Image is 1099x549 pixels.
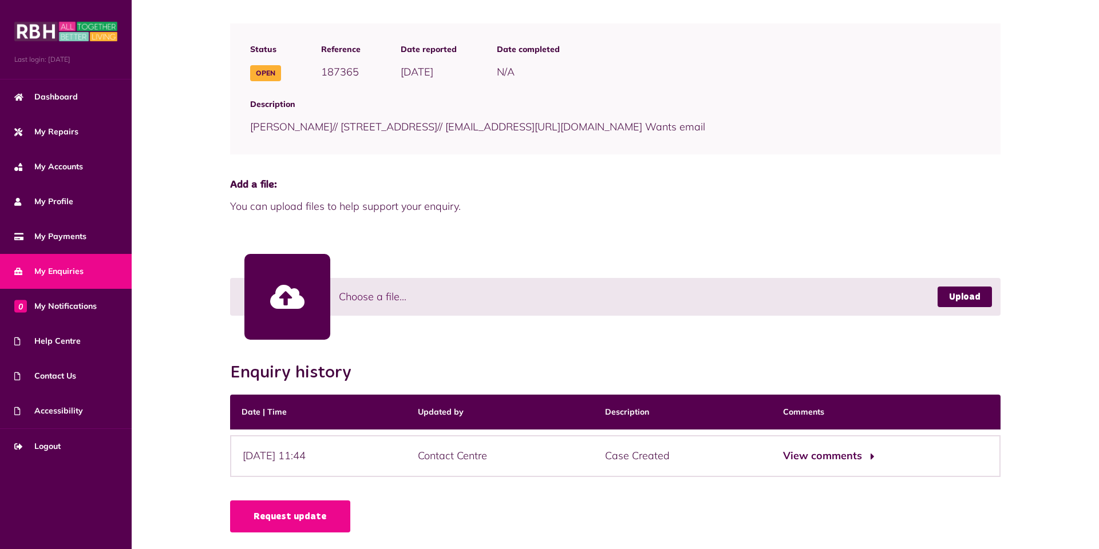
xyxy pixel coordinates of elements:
span: Description [250,98,981,110]
button: View comments [783,448,872,464]
a: Request update [230,500,350,532]
a: Upload [938,287,992,307]
span: My Repairs [14,126,78,138]
th: Date | Time [230,395,407,429]
span: Choose a file... [339,289,406,304]
span: Status [250,43,281,55]
span: Reference [321,43,361,55]
span: Contact Us [14,370,76,382]
span: Open [250,65,281,81]
h2: Enquiry history [230,363,363,383]
img: MyRBH [14,20,117,43]
div: Contact Centre [406,435,594,477]
span: 0 [14,300,27,312]
span: [DATE] [401,65,433,78]
th: Comments [772,395,1001,429]
th: Updated by [406,395,594,429]
span: Dashboard [14,91,78,103]
span: N/A [497,65,515,78]
span: Date completed [497,43,560,55]
span: My Accounts [14,161,83,173]
span: My Profile [14,196,73,208]
span: [PERSON_NAME]// [STREET_ADDRESS]// [EMAIL_ADDRESS][URL][DOMAIN_NAME] Wants email [250,120,705,133]
span: Add a file: [230,177,1001,193]
span: Date reported [401,43,457,55]
span: Help Centre [14,335,81,347]
span: My Payments [14,230,86,242]
span: Last login: [DATE] [14,54,117,65]
span: Accessibility [14,405,83,417]
div: [DATE] 11:44 [230,435,407,477]
span: 187365 [321,65,359,78]
span: You can upload files to help support your enquiry. [230,198,1001,214]
span: My Enquiries [14,265,84,277]
div: Case Created [594,435,772,477]
span: My Notifications [14,300,97,312]
span: Logout [14,440,61,452]
th: Description [594,395,772,429]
